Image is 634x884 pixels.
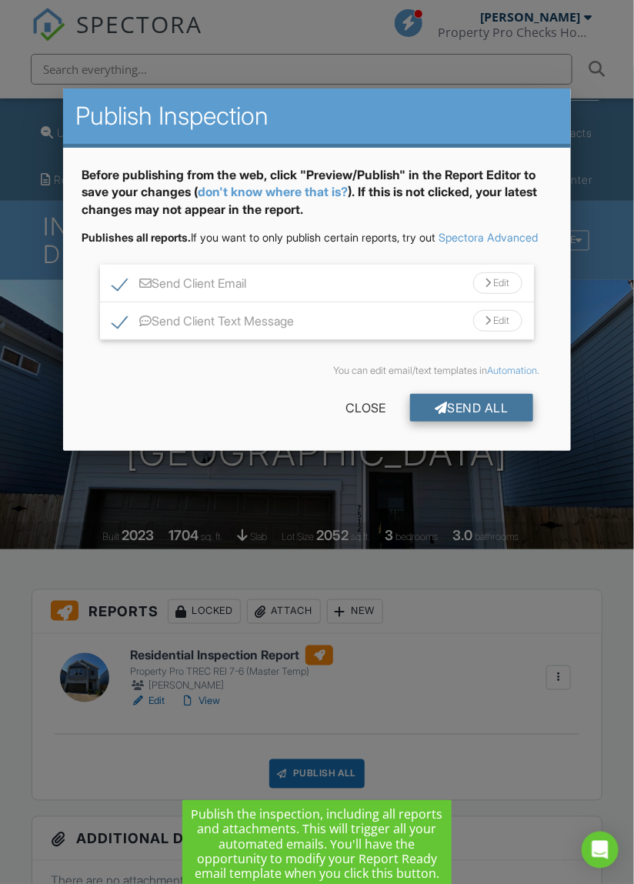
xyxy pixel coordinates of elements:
div: Before publishing from the web, click "Preview/Publish" in the Report Editor to save your changes... [82,166,552,230]
div: Send All [410,394,533,422]
span: If you want to only publish certain reports, try out [82,231,435,244]
strong: Publishes all reports. [82,231,191,244]
div: Close [321,394,410,422]
a: don't know where that is? [198,184,348,199]
div: You can edit email/text templates in . [94,365,539,377]
label: Send Client Text Message [112,314,294,333]
a: Automation [488,365,538,376]
div: Edit [473,310,522,332]
div: Open Intercom Messenger [582,832,619,869]
a: Spectora Advanced [439,231,538,244]
div: Edit [473,272,522,294]
label: Send Client Email [112,276,246,295]
h2: Publish Inspection [75,101,558,132]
